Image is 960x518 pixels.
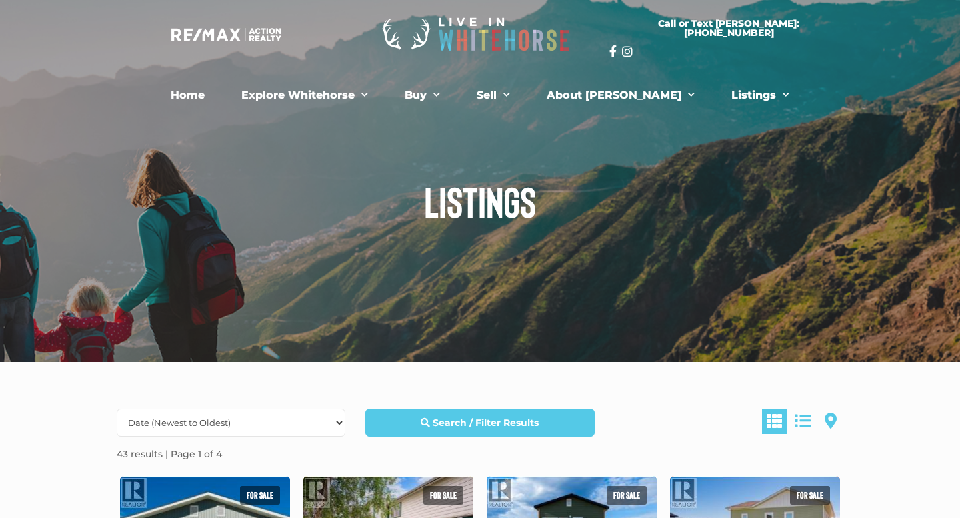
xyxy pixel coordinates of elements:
[467,82,520,109] a: Sell
[609,11,848,45] a: Call or Text [PERSON_NAME]: [PHONE_NUMBER]
[625,19,832,37] span: Call or Text [PERSON_NAME]: [PHONE_NUMBER]
[365,409,594,437] a: Search / Filter Results
[395,82,450,109] a: Buy
[240,486,280,505] span: For sale
[161,82,215,109] a: Home
[117,448,222,460] strong: 43 results | Page 1 of 4
[433,417,539,429] strong: Search / Filter Results
[107,180,853,222] h1: Listings
[790,486,830,505] span: For sale
[607,486,647,505] span: For sale
[537,82,705,109] a: About [PERSON_NAME]
[721,82,799,109] a: Listings
[231,82,378,109] a: Explore Whitehorse
[423,486,463,505] span: For sale
[113,82,847,109] nav: Menu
